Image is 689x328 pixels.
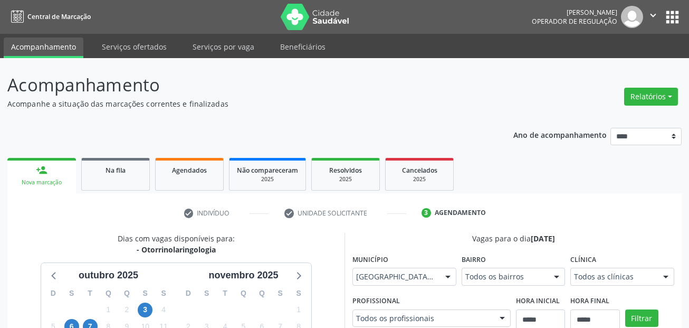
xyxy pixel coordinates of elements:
[422,208,431,218] div: 3
[393,175,446,183] div: 2025
[172,166,207,175] span: Agendados
[532,17,617,26] span: Operador de regulação
[81,285,99,302] div: T
[570,251,596,268] label: Clínica
[74,268,142,283] div: outubro 2025
[356,313,489,324] span: Todos os profissionais
[197,285,216,302] div: S
[329,166,362,175] span: Resolvidos
[531,233,555,243] span: [DATE]
[516,293,560,310] label: Hora inicial
[156,303,171,317] span: sábado, 4 de outubro de 2025
[155,285,173,302] div: S
[62,285,81,302] div: S
[15,179,69,186] div: Nova marcação
[462,251,486,268] label: Bairro
[290,285,308,302] div: S
[138,303,152,317] span: sexta-feira, 3 de outubro de 2025
[402,166,437,175] span: Cancelados
[118,285,136,302] div: Q
[532,8,617,17] div: [PERSON_NAME]
[356,271,435,282] span: [GEOGRAPHIC_DATA] - PE
[319,175,372,183] div: 2025
[106,166,126,175] span: Na fila
[179,285,198,302] div: D
[663,8,682,26] button: apps
[621,6,643,28] img: img
[4,38,83,58] a: Acompanhamento
[513,128,607,141] p: Ano de acompanhamento
[216,285,234,302] div: T
[204,268,282,283] div: novembro 2025
[253,285,271,302] div: Q
[291,303,306,317] span: sábado, 1 de novembro de 2025
[99,285,118,302] div: Q
[94,38,174,56] a: Serviços ofertados
[352,251,388,268] label: Município
[624,88,678,106] button: Relatórios
[237,166,298,175] span: Não compareceram
[625,310,658,327] button: Filtrar
[44,285,63,302] div: D
[352,233,674,244] div: Vagas para o dia
[271,285,290,302] div: S
[7,72,480,98] p: Acompanhamento
[643,6,663,28] button: 
[185,38,262,56] a: Serviços por vaga
[237,175,298,183] div: 2025
[7,98,480,109] p: Acompanhe a situação das marcações correntes e finalizadas
[119,303,134,317] span: quinta-feira, 2 de outubro de 2025
[7,8,91,25] a: Central de Marcação
[234,285,253,302] div: Q
[574,271,653,282] span: Todos as clínicas
[118,233,235,255] div: Dias com vagas disponíveis para:
[352,293,400,310] label: Profissional
[36,164,47,176] div: person_add
[101,303,116,317] span: quarta-feira, 1 de outubro de 2025
[27,12,91,21] span: Central de Marcação
[435,208,486,218] div: Agendamento
[136,285,155,302] div: S
[465,271,544,282] span: Todos os bairros
[647,10,659,21] i: 
[570,293,609,310] label: Hora final
[118,244,235,255] div: - Otorrinolaringologia
[273,38,333,56] a: Beneficiários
